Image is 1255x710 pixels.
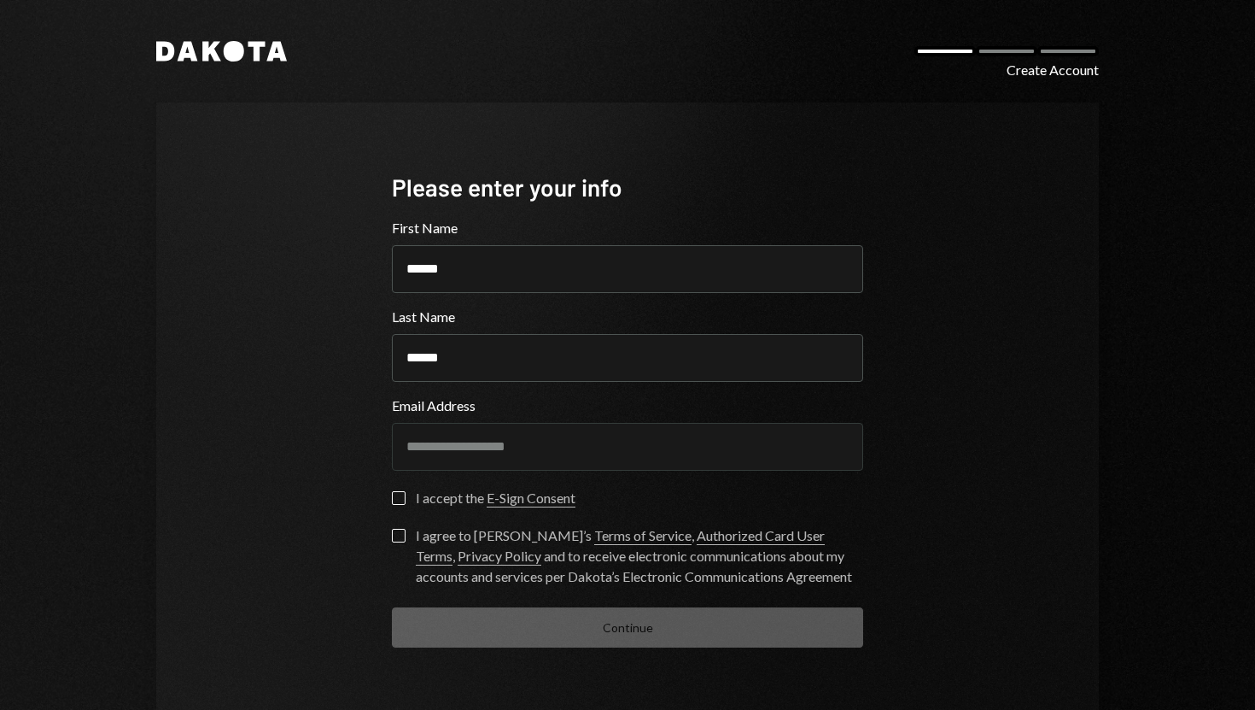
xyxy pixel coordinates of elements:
a: E-Sign Consent [487,490,575,508]
button: I agree to [PERSON_NAME]’s Terms of Service, Authorized Card User Terms, Privacy Policy and to re... [392,529,406,543]
label: Last Name [392,307,863,327]
div: I agree to [PERSON_NAME]’s , , and to receive electronic communications about my accounts and ser... [416,525,863,587]
div: Create Account [1007,60,1099,80]
button: I accept the E-Sign Consent [392,491,406,505]
a: Terms of Service [594,527,692,545]
label: Email Address [392,396,863,416]
div: Please enter your info [392,171,863,204]
div: I accept the [416,488,575,508]
a: Privacy Policy [458,548,541,566]
label: First Name [392,218,863,238]
a: Authorized Card User Terms [416,527,825,566]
